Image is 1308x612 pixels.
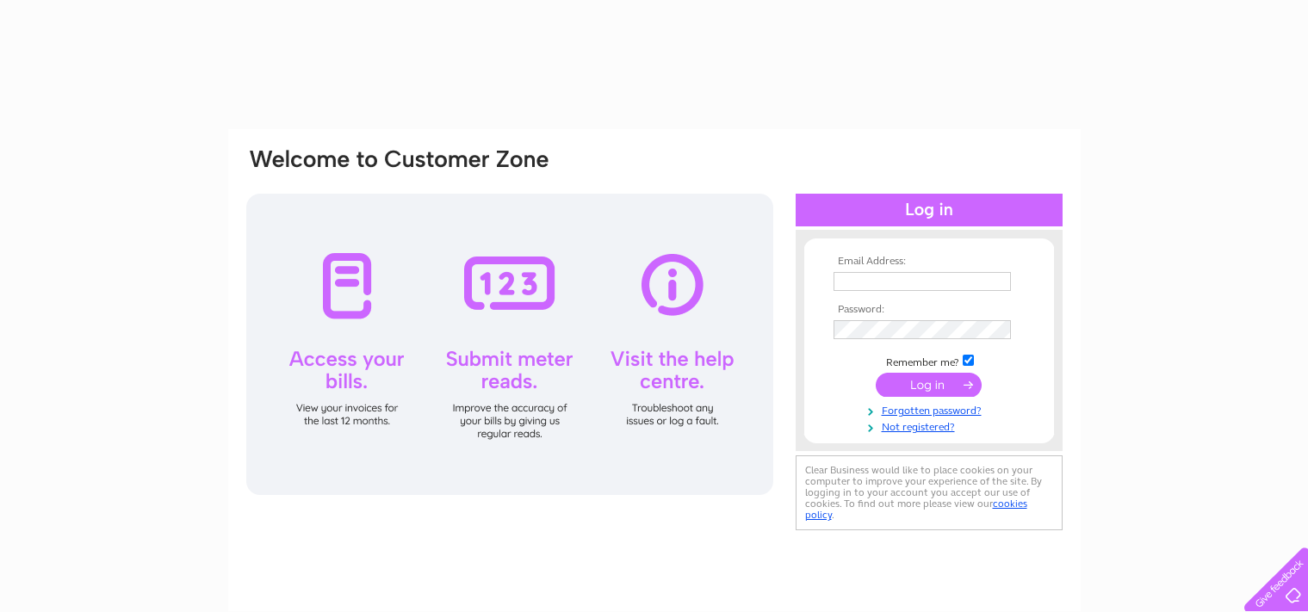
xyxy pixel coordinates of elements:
[876,373,982,397] input: Submit
[796,455,1063,530] div: Clear Business would like to place cookies on your computer to improve your experience of the sit...
[805,498,1027,521] a: cookies policy
[829,352,1029,369] td: Remember me?
[834,401,1029,417] a: Forgotten password?
[834,417,1029,434] a: Not registered?
[829,256,1029,268] th: Email Address:
[829,304,1029,316] th: Password:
